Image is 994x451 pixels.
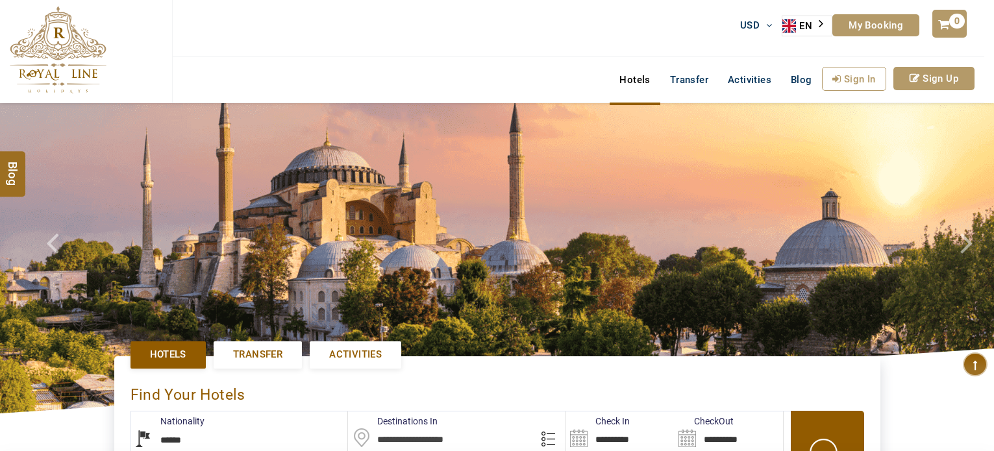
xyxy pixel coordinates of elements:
[791,74,812,86] span: Blog
[150,348,186,361] span: Hotels
[782,16,832,36] a: EN
[214,341,302,368] a: Transfer
[675,415,734,428] label: CheckOut
[740,19,760,31] span: USD
[610,67,660,93] a: Hotels
[329,348,382,361] span: Activities
[5,162,21,173] span: Blog
[130,341,206,368] a: Hotels
[782,16,832,36] aside: Language selected: English
[310,341,401,368] a: Activities
[782,16,832,36] div: Language
[822,67,886,91] a: Sign In
[944,103,994,413] a: Check next image
[10,6,106,93] img: The Royal Line Holidays
[660,67,718,93] a: Transfer
[781,67,822,93] a: Blog
[233,348,282,361] span: Transfer
[949,14,965,29] span: 0
[348,415,438,428] label: Destinations In
[718,67,781,93] a: Activities
[893,67,975,90] a: Sign Up
[131,415,205,428] label: Nationality
[832,14,919,36] a: My Booking
[30,103,80,413] a: Check next prev
[932,10,966,38] a: 0
[130,372,864,411] div: Find Your Hotels
[566,415,630,428] label: Check In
